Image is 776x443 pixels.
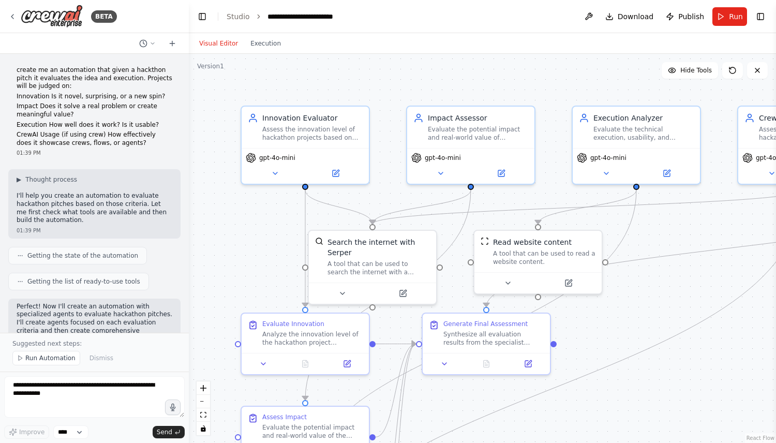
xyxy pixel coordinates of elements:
[481,237,489,245] img: ScrapeWebsiteTool
[300,190,310,307] g: Edge from 44483ca6-8484-48b4-a115-d1287c4ded41 to 17151b6d-77fd-4f71-8458-861e877d5374
[195,9,210,24] button: Hide left sidebar
[17,102,172,119] p: Impact Does it solve a real problem or create meaningful value?
[17,227,172,234] div: 01:39 PM
[472,167,530,180] button: Open in side panel
[590,154,626,162] span: gpt-4o-mini
[91,10,117,23] div: BETA
[618,11,654,22] span: Download
[27,252,138,260] span: Getting the state of the automation
[193,37,244,50] button: Visual Editor
[12,351,80,365] button: Run Automation
[300,190,378,224] g: Edge from 44483ca6-8484-48b4-a115-d1287c4ded41 to 8e05c478-c1e6-4309-b858-d5a076efec09
[197,422,210,435] button: toggle interactivity
[308,230,437,305] div: SerperDevToolSearch the internet with SerperA tool that can be used to search the internet with a...
[376,339,416,442] g: Edge from 41376f09-179b-4e13-83ec-12559a7173e4 to cb303be0-c64a-453f-ba16-5606b573b1e7
[465,358,509,370] button: No output available
[262,413,307,421] div: Assess Impact
[197,381,210,395] button: zoom in
[306,167,365,180] button: Open in side panel
[593,125,694,142] div: Evaluate the technical execution, usability, and functional quality of hackathon projects. Assess...
[443,320,528,328] div: Generate Final Assessment
[533,190,641,224] g: Edge from c9a023bd-65d9-4508-a9b2-dc6cde4c85da to 08c89f2a-87a2-4871-b9f9-eabceb21f56a
[315,237,323,245] img: SerperDevTool
[241,106,370,185] div: Innovation EvaluatorAssess the innovation level of hackathon projects based on novelty, uniquenes...
[680,66,712,75] span: Hide Tools
[227,12,250,21] a: Studio
[4,425,49,439] button: Improve
[262,423,363,440] div: Evaluate the potential impact and real-world value of the hackathon project in {project_pitch}. R...
[262,113,363,123] div: Innovation Evaluator
[19,428,44,436] span: Improve
[197,395,210,408] button: zoom out
[262,320,324,328] div: Evaluate Innovation
[374,287,432,300] button: Open in side panel
[637,167,696,180] button: Open in side panel
[25,175,77,184] span: Thought process
[197,62,224,70] div: Version 1
[747,435,774,441] a: React Flow attribution
[539,277,598,289] button: Open in side panel
[89,354,113,362] span: Dismiss
[428,125,528,142] div: Evaluate the potential impact and real-world value of hackathon projects. Assess whether the proj...
[259,154,295,162] span: gpt-4o-mini
[165,400,181,415] button: Click to speak your automation idea
[327,260,430,276] div: A tool that can be used to search the internet with a search_query. Supports different search typ...
[283,358,327,370] button: No output available
[17,131,172,147] p: CrewAI Usage (if using crew) How effectively does it showcase crews, flows, or agents?
[572,106,701,185] div: Execution AnalyzerEvaluate the technical execution, usability, and functional quality of hackatho...
[712,7,747,26] button: Run
[510,358,546,370] button: Open in side panel
[27,277,140,286] span: Getting the list of ready-to-use tools
[241,313,370,375] div: Evaluate InnovationAnalyze the innovation level of the hackathon project presented in {project_pi...
[25,354,76,362] span: Run Automation
[197,381,210,435] div: React Flow controls
[422,313,551,375] div: Generate Final AssessmentSynthesize all evaluation results from the specialist assessors to creat...
[729,11,743,22] span: Run
[244,37,287,50] button: Execution
[593,113,694,123] div: Execution Analyzer
[157,428,172,436] span: Send
[376,339,416,349] g: Edge from 17151b6d-77fd-4f71-8458-861e877d5374 to cb303be0-c64a-453f-ba16-5606b573b1e7
[17,149,172,157] div: 01:39 PM
[17,192,172,224] p: I'll help you create an automation to evaluate hackathon pitches based on those criteria. Let me ...
[17,303,172,343] p: Perfect! Now I'll create an automation with specialized agents to evaluate hackathon pitches. I'l...
[164,37,181,50] button: Start a new chat
[329,358,365,370] button: Open in side panel
[367,190,476,224] g: Edge from 5c679c53-1562-415f-b0fe-7cafcf4fe892 to 8e05c478-c1e6-4309-b858-d5a076efec09
[17,66,172,91] p: create me an automation that given a hackthon pitch it evaluates the idea and execution. Projects...
[428,113,528,123] div: Impact Assessor
[493,249,595,266] div: A tool that can be used to read a website content.
[153,426,185,438] button: Send
[425,154,461,162] span: gpt-4o-mini
[21,5,83,28] img: Logo
[678,11,704,22] span: Publish
[601,7,658,26] button: Download
[300,190,476,400] g: Edge from 5c679c53-1562-415f-b0fe-7cafcf4fe892 to 41376f09-179b-4e13-83ec-12559a7173e4
[227,11,333,22] nav: breadcrumb
[662,7,708,26] button: Publish
[197,408,210,422] button: fit view
[327,237,430,258] div: Search the internet with Serper
[406,106,535,185] div: Impact AssessorEvaluate the potential impact and real-world value of hackathon projects. Assess w...
[17,121,172,129] p: Execution How well does it work? Is it usable?
[662,62,718,79] button: Hide Tools
[493,237,572,247] div: Read website content
[473,230,603,294] div: ScrapeWebsiteToolRead website contentA tool that can be used to read a website content.
[84,351,118,365] button: Dismiss
[443,330,544,347] div: Synthesize all evaluation results from the specialist assessors to create a comprehensive final a...
[135,37,160,50] button: Switch to previous chat
[17,175,21,184] span: ▶
[262,330,363,347] div: Analyze the innovation level of the hackathon project presented in {project_pitch}. Research simi...
[262,125,363,142] div: Assess the innovation level of hackathon projects based on novelty, uniqueness, and creative appr...
[12,339,176,348] p: Suggested next steps:
[17,93,172,101] p: Innovation Is it novel, surprising, or a new spin?
[17,175,77,184] button: ▶Thought process
[753,9,768,24] button: Show right sidebar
